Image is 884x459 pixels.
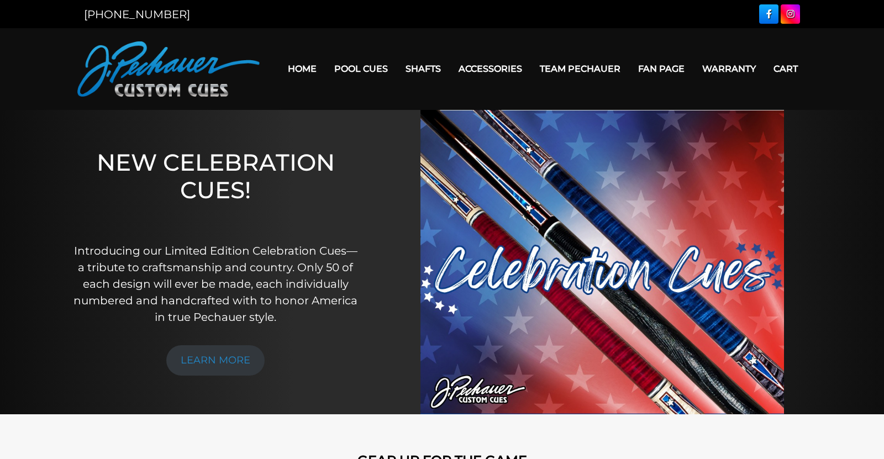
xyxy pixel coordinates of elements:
h1: NEW CELEBRATION CUES! [72,149,359,228]
img: Pechauer Custom Cues [77,41,260,97]
a: LEARN MORE [166,345,265,376]
a: Shafts [397,55,450,83]
a: Pool Cues [325,55,397,83]
a: [PHONE_NUMBER] [84,8,190,21]
a: Accessories [450,55,531,83]
a: Team Pechauer [531,55,629,83]
a: Fan Page [629,55,693,83]
a: Warranty [693,55,765,83]
a: Cart [765,55,807,83]
p: Introducing our Limited Edition Celebration Cues—a tribute to craftsmanship and country. Only 50 ... [72,242,359,325]
a: Home [279,55,325,83]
